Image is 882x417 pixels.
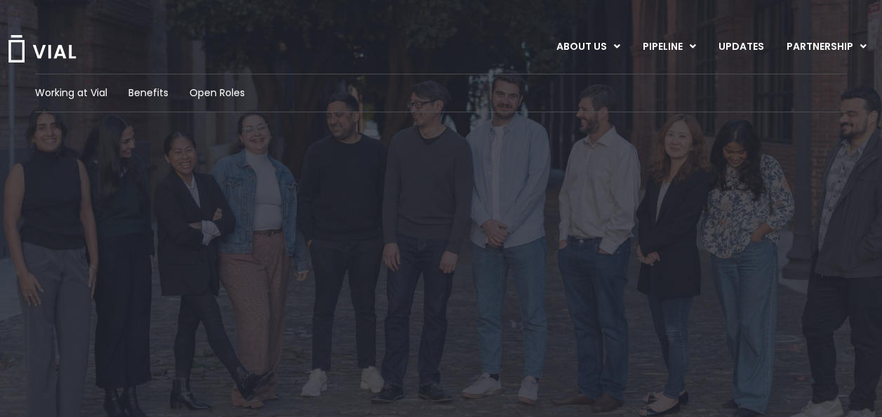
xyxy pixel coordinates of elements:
a: Open Roles [189,86,245,100]
a: PIPELINEMenu Toggle [632,35,707,59]
a: PARTNERSHIPMenu Toggle [775,35,878,59]
a: Working at Vial [35,86,107,100]
a: UPDATES [707,35,775,59]
a: ABOUT USMenu Toggle [545,35,631,59]
img: Vial Logo [7,35,77,62]
a: Benefits [128,86,168,100]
